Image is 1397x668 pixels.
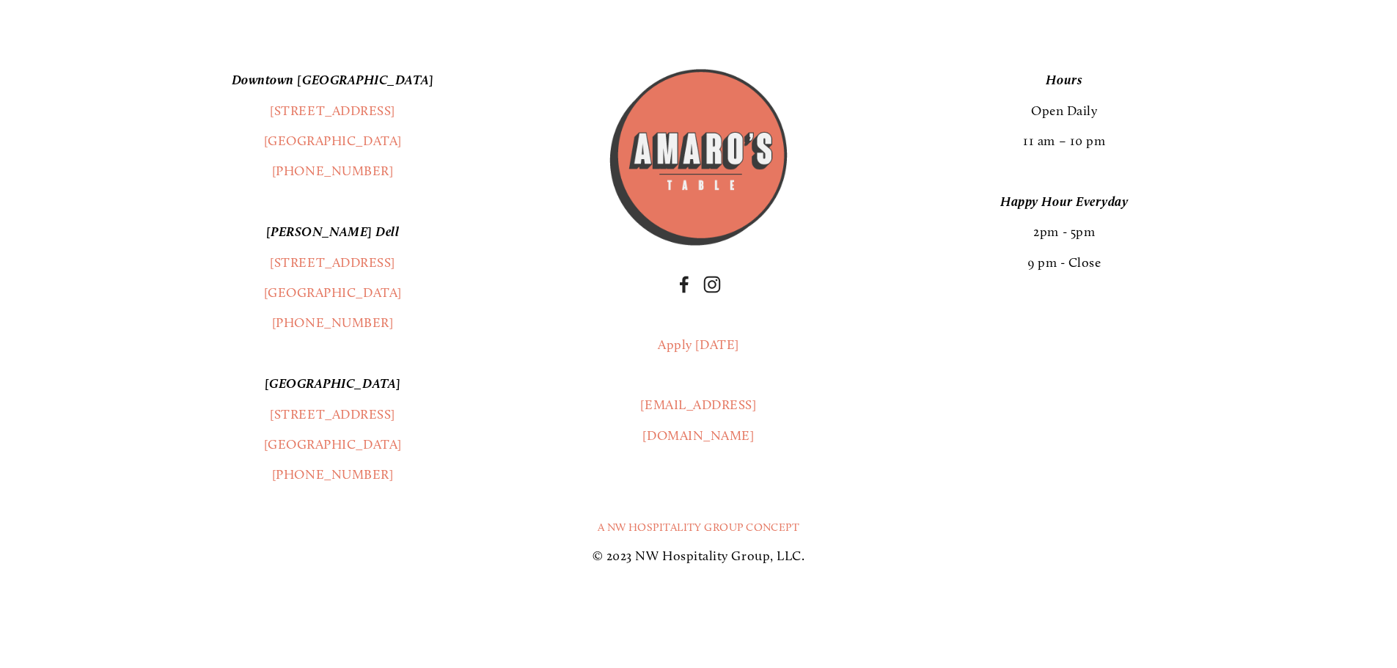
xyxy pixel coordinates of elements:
[264,406,402,452] a: [STREET_ADDRESS][GEOGRAPHIC_DATA]
[598,521,800,534] a: A NW Hospitality Group Concept
[272,163,394,179] a: [PHONE_NUMBER]
[703,276,721,293] a: Instagram
[265,375,401,392] em: [GEOGRAPHIC_DATA]
[84,541,1313,571] p: © 2023 NW Hospitality Group, LLC.
[815,187,1313,278] p: 2pm - 5pm 9 pm - Close
[264,285,402,301] a: [GEOGRAPHIC_DATA]
[264,133,402,149] a: [GEOGRAPHIC_DATA]
[266,224,400,240] em: [PERSON_NAME] Dell
[606,65,791,249] img: Amaros_Logo.png
[272,466,394,482] a: [PHONE_NUMBER]
[272,315,394,331] a: [PHONE_NUMBER]
[675,276,693,293] a: Facebook
[270,254,395,271] a: [STREET_ADDRESS]
[1000,194,1128,210] em: Happy Hour Everyday
[658,337,738,353] a: Apply [DATE]
[640,397,756,443] a: [EMAIL_ADDRESS][DOMAIN_NAME]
